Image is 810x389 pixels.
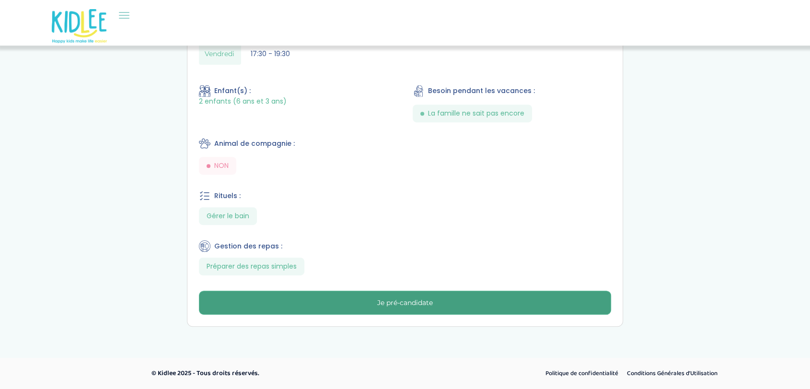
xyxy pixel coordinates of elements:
span: Rituels : [214,191,241,201]
span: Vendredi [205,49,234,59]
span: NON [214,161,229,171]
span: Préparer des repas simples [199,258,304,275]
span: Besoin pendant les vacances : [428,86,535,96]
a: Conditions Générales d’Utilisation [624,367,721,380]
p: © Kidlee 2025 - Tous droits réservés. [151,368,446,378]
span: 17:30 - 19:30 [251,49,290,59]
span: Enfant(s) : [214,86,251,96]
img: logo [52,9,107,43]
button: Je pré-candidate [199,291,611,315]
div: Je pré-candidate [377,298,433,307]
span: Gestion des repas : [214,241,282,251]
a: Politique de confidentialité [542,367,622,380]
span: Animal de compagnie : [214,139,295,149]
span: Gérer le bain [199,207,257,225]
span: 2 enfants (6 ans et 3 ans) [199,97,287,106]
span: La famille ne sait pas encore [428,108,524,118]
